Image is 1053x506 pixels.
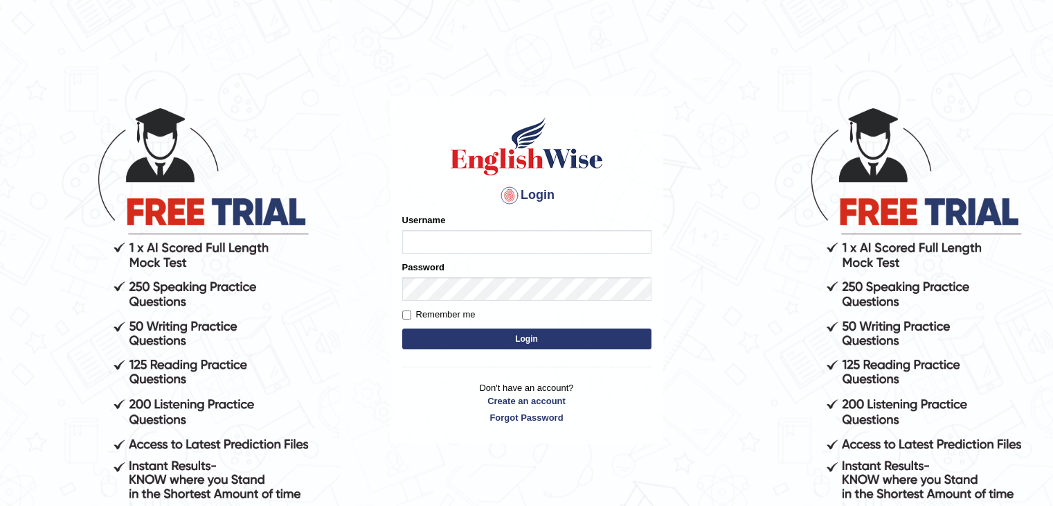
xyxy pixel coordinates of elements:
label: Remember me [402,308,476,322]
a: Forgot Password [402,411,651,424]
button: Login [402,329,651,349]
p: Don't have an account? [402,381,651,424]
a: Create an account [402,394,651,408]
label: Username [402,213,446,227]
label: Password [402,261,444,274]
h4: Login [402,184,651,207]
input: Remember me [402,311,411,320]
img: Logo of English Wise sign in for intelligent practice with AI [448,115,606,177]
